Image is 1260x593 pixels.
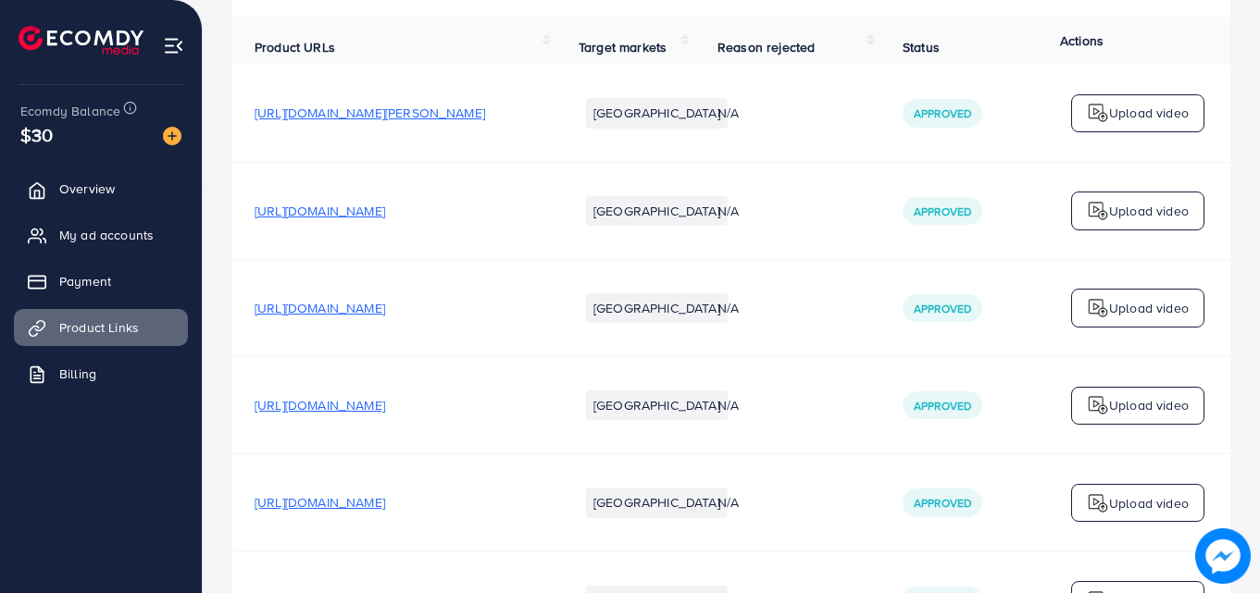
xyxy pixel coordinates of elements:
span: Product URLs [255,38,335,56]
p: Upload video [1109,394,1189,416]
span: Ecomdy Balance [20,102,120,120]
span: Actions [1060,31,1104,50]
span: Approved [914,204,971,219]
span: Reason rejected [717,38,815,56]
span: Target markets [579,38,667,56]
span: [URL][DOMAIN_NAME] [255,396,385,414]
img: image [163,127,181,145]
span: Overview [59,179,115,198]
span: [URL][DOMAIN_NAME] [255,493,385,512]
a: Payment [14,263,188,300]
p: Upload video [1109,102,1189,124]
img: image [1195,528,1251,584]
span: Approved [914,398,971,414]
img: logo [1087,297,1109,319]
span: [URL][DOMAIN_NAME][PERSON_NAME] [255,104,485,122]
span: Billing [59,364,96,383]
a: My ad accounts [14,216,188,253]
img: logo [19,26,143,55]
span: N/A [717,493,739,512]
span: N/A [717,202,739,220]
span: [URL][DOMAIN_NAME] [255,202,385,220]
img: logo [1087,200,1109,222]
p: Upload video [1109,297,1189,319]
img: menu [163,35,184,56]
li: [GEOGRAPHIC_DATA] [586,488,728,517]
a: Product Links [14,309,188,346]
img: logo [1087,492,1109,514]
span: [URL][DOMAIN_NAME] [255,299,385,317]
span: $30 [20,121,53,148]
li: [GEOGRAPHIC_DATA] [586,196,728,226]
a: Overview [14,170,188,207]
span: My ad accounts [59,226,154,244]
span: Approved [914,105,971,121]
span: Approved [914,495,971,511]
li: [GEOGRAPHIC_DATA] [586,98,728,128]
span: N/A [717,299,739,317]
a: Billing [14,355,188,392]
span: Payment [59,272,111,290]
img: logo [1087,102,1109,124]
span: Status [903,38,940,56]
p: Upload video [1109,200,1189,222]
li: [GEOGRAPHIC_DATA] [586,390,728,420]
span: N/A [717,396,739,414]
span: Approved [914,301,971,316]
span: N/A [717,104,739,122]
img: logo [1087,394,1109,416]
p: Upload video [1109,492,1189,514]
li: [GEOGRAPHIC_DATA] [586,293,728,323]
span: Product Links [59,318,139,337]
